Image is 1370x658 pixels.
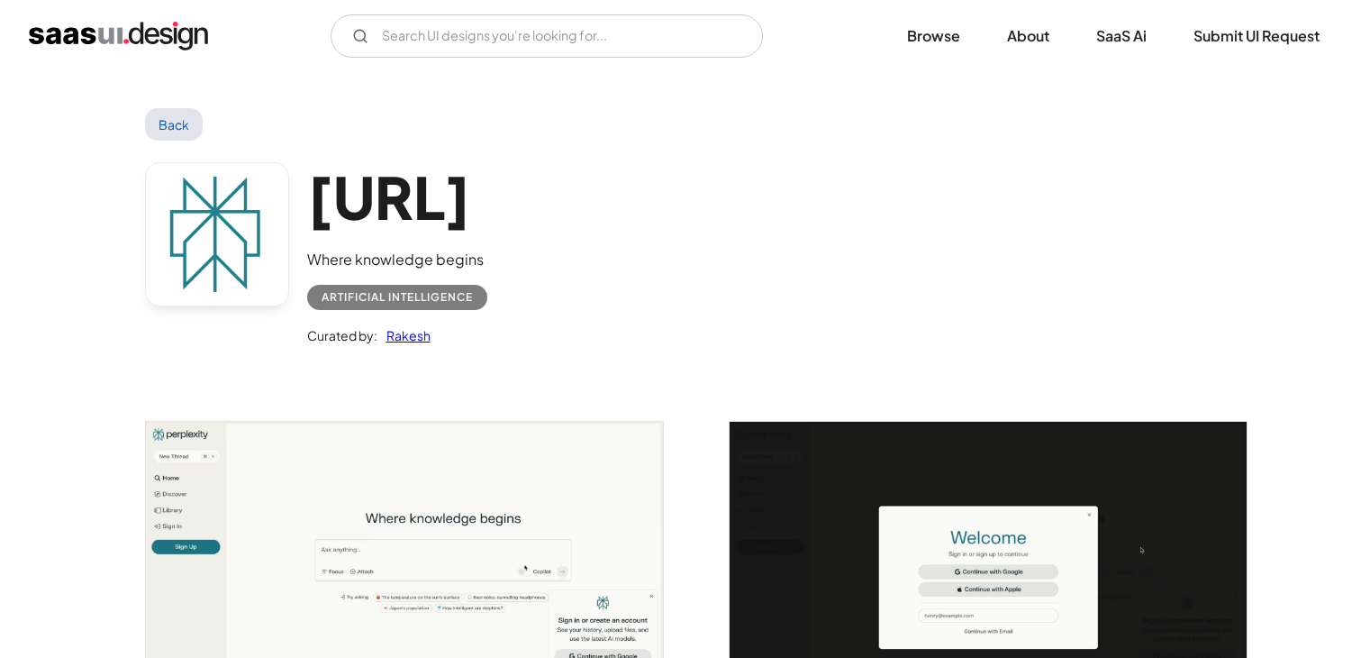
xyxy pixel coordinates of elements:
[307,324,377,346] div: Curated by:
[307,162,487,232] h1: [URL]
[29,22,208,50] a: home
[322,287,473,308] div: Artificial Intelligence
[145,108,204,141] a: Back
[1172,16,1341,56] a: Submit UI Request
[1075,16,1168,56] a: SaaS Ai
[331,14,763,58] form: Email Form
[985,16,1071,56] a: About
[377,324,431,346] a: Rakesh
[331,14,763,58] input: Search UI designs you're looking for...
[885,16,982,56] a: Browse
[307,249,487,270] div: Where knowledge begins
